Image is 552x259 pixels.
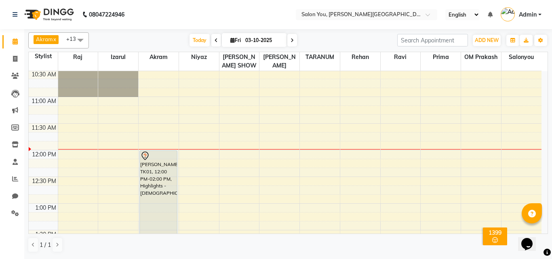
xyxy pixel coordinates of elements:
input: Search Appointment [397,34,468,46]
div: 11:30 AM [30,124,58,132]
img: logo [21,3,76,26]
span: Niyaz [179,52,219,62]
div: 11:00 AM [30,97,58,105]
div: 1:30 PM [34,230,58,239]
div: 1:00 PM [34,204,58,212]
img: Admin [501,7,515,21]
span: [PERSON_NAME] SHOW [219,52,259,71]
span: +13 [66,36,82,42]
input: 2025-10-03 [243,34,283,46]
span: Izarul [98,52,138,62]
span: raj [58,52,98,62]
span: [PERSON_NAME] [259,52,299,71]
span: Akram [139,52,179,62]
div: 12:00 PM [30,150,58,159]
span: TARANUM [300,52,340,62]
div: 10:30 AM [30,70,58,79]
a: x [53,36,56,42]
span: salonyou [501,52,541,62]
div: Stylist [29,52,58,61]
span: ravi [381,52,421,62]
span: rehan [340,52,380,62]
span: OM Prakash [461,52,501,62]
span: ADD NEW [475,37,499,43]
span: Admin [519,11,537,19]
b: 08047224946 [89,3,124,26]
span: Fri [228,37,243,43]
div: 12:30 PM [30,177,58,185]
span: Akram [36,36,53,42]
button: ADD NEW [473,35,501,46]
span: 1 / 1 [40,241,51,249]
div: [PERSON_NAME], TK01, 12:00 PM-02:00 PM, Highlights - [DEMOGRAPHIC_DATA] [140,151,177,256]
div: 1399 [485,229,506,236]
span: prima [421,52,461,62]
iframe: chat widget [518,227,544,251]
span: Today [190,34,210,46]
